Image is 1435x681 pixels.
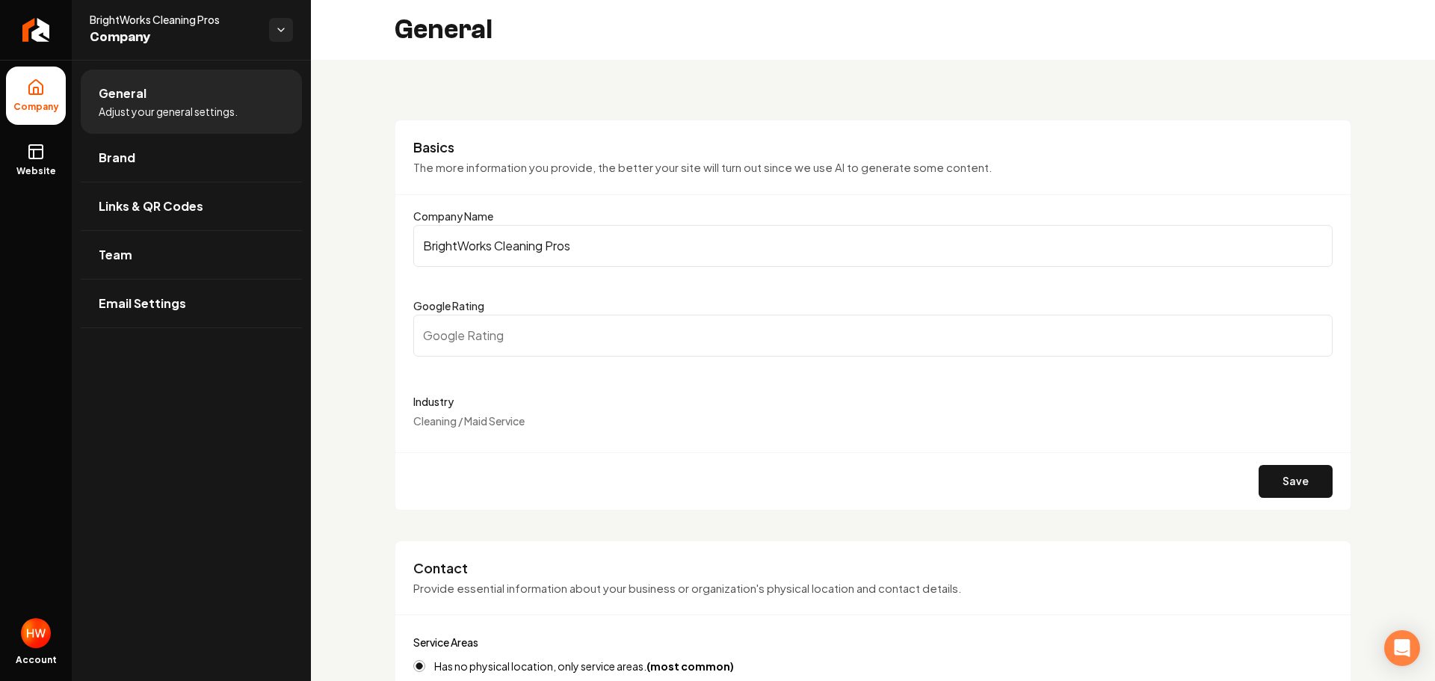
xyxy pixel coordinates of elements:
[16,654,57,666] span: Account
[99,104,238,119] span: Adjust your general settings.
[413,635,478,649] label: Service Areas
[413,138,1333,156] h3: Basics
[99,295,186,312] span: Email Settings
[1384,630,1420,666] div: Open Intercom Messenger
[1259,465,1333,498] button: Save
[413,209,493,223] label: Company Name
[81,231,302,279] a: Team
[413,559,1333,577] h3: Contact
[99,84,146,102] span: General
[90,27,257,48] span: Company
[6,131,66,189] a: Website
[413,392,1333,410] label: Industry
[413,414,525,428] span: Cleaning / Maid Service
[81,280,302,327] a: Email Settings
[7,101,65,113] span: Company
[99,149,135,167] span: Brand
[22,18,50,42] img: Rebolt Logo
[10,165,62,177] span: Website
[99,246,132,264] span: Team
[90,12,257,27] span: BrightWorks Cleaning Pros
[413,299,484,312] label: Google Rating
[99,197,203,215] span: Links & QR Codes
[413,580,1333,597] p: Provide essential information about your business or organization's physical location and contact...
[646,659,734,673] strong: (most common)
[395,15,493,45] h2: General
[434,661,734,671] label: Has no physical location, only service areas.
[21,618,51,648] button: Open user button
[413,159,1333,176] p: The more information you provide, the better your site will turn out since we use AI to generate ...
[413,225,1333,267] input: Company Name
[21,618,51,648] img: HSA Websites
[413,315,1333,357] input: Google Rating
[81,134,302,182] a: Brand
[81,182,302,230] a: Links & QR Codes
